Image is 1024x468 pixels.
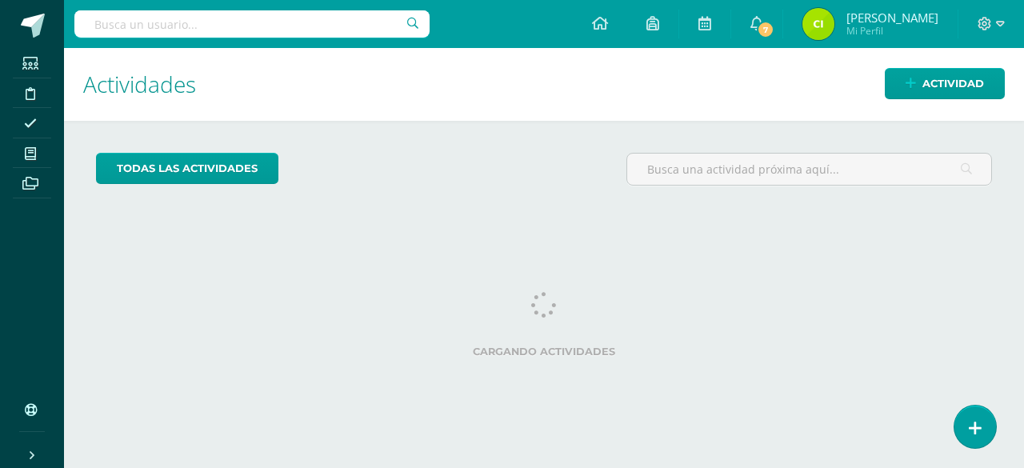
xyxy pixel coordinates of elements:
input: Busca un usuario... [74,10,430,38]
span: 7 [757,21,774,38]
a: Actividad [885,68,1005,99]
label: Cargando actividades [96,346,992,358]
a: todas las Actividades [96,153,278,184]
img: fe63d9e7615476f3086b247c565f807d.png [802,8,834,40]
span: [PERSON_NAME] [846,10,938,26]
input: Busca una actividad próxima aquí... [627,154,991,185]
span: Mi Perfil [846,24,938,38]
h1: Actividades [83,48,1005,121]
span: Actividad [922,69,984,98]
